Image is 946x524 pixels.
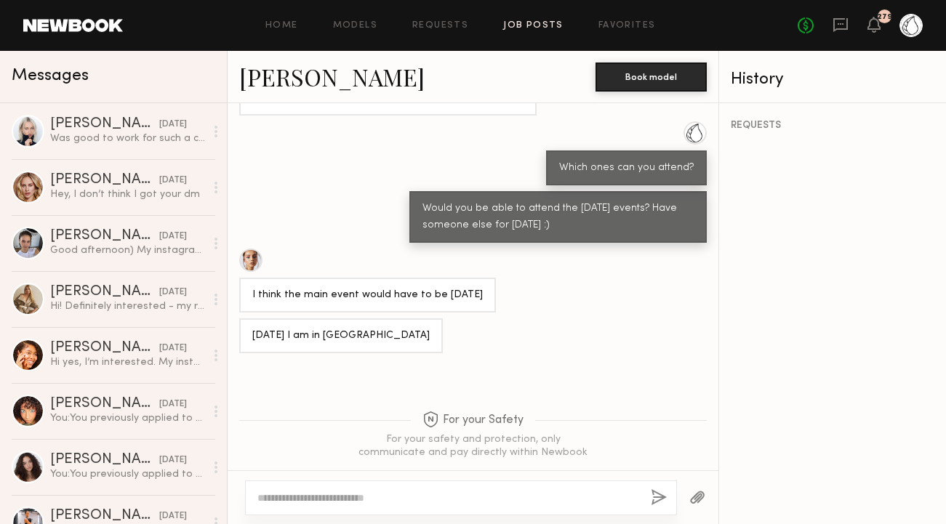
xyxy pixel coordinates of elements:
[252,328,430,344] div: [DATE] I am in [GEOGRAPHIC_DATA]
[159,174,187,188] div: [DATE]
[50,411,205,425] div: You: You previously applied to a job, we sell our Chlorophyll Water at [PERSON_NAME] in [GEOGRAPH...
[50,467,205,481] div: You: You previously applied to a job, we sell our Chlorophyll Water at [PERSON_NAME] in [GEOGRAPH...
[159,230,187,243] div: [DATE]
[50,229,159,243] div: [PERSON_NAME]
[159,454,187,467] div: [DATE]
[12,68,89,84] span: Messages
[50,117,159,132] div: [PERSON_NAME]
[50,173,159,188] div: [PERSON_NAME]
[596,70,707,82] a: Book model
[252,287,483,304] div: I think the main event would have to be [DATE]
[422,411,524,430] span: For your Safety
[503,21,564,31] a: Job Posts
[596,63,707,92] button: Book model
[50,397,159,411] div: [PERSON_NAME]
[159,342,187,355] div: [DATE]
[50,453,159,467] div: [PERSON_NAME]
[598,21,656,31] a: Favorites
[50,509,159,523] div: [PERSON_NAME]
[50,132,205,145] div: Was good to work for such a cool brand , I love everything about health and wellness 😍😍
[159,118,187,132] div: [DATE]
[265,21,298,31] a: Home
[50,285,159,299] div: [PERSON_NAME]
[50,355,205,369] div: Hi yes, I’m interested. My instagram is @[DOMAIN_NAME]
[50,243,205,257] div: Good afternoon) My instagram: tanyaartiukh
[239,61,425,92] a: [PERSON_NAME]
[731,71,934,88] div: History
[333,21,377,31] a: Models
[159,286,187,299] div: [DATE]
[731,121,934,131] div: REQUESTS
[50,188,205,201] div: Hey, I don’t think I got your dm
[50,299,205,313] div: Hi! Definitely interested - my rates are typically a bit higher. Does $300 work? My Instagram is ...
[50,341,159,355] div: [PERSON_NAME]
[159,398,187,411] div: [DATE]
[422,201,694,234] div: Would you be able to attend the [DATE] events? Have someone else for [DATE] :)
[877,13,892,21] div: 279
[412,21,468,31] a: Requests
[159,509,187,523] div: [DATE]
[357,433,590,459] div: For your safety and protection, only communicate and pay directly within Newbook
[559,160,694,177] div: Which ones can you attend?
